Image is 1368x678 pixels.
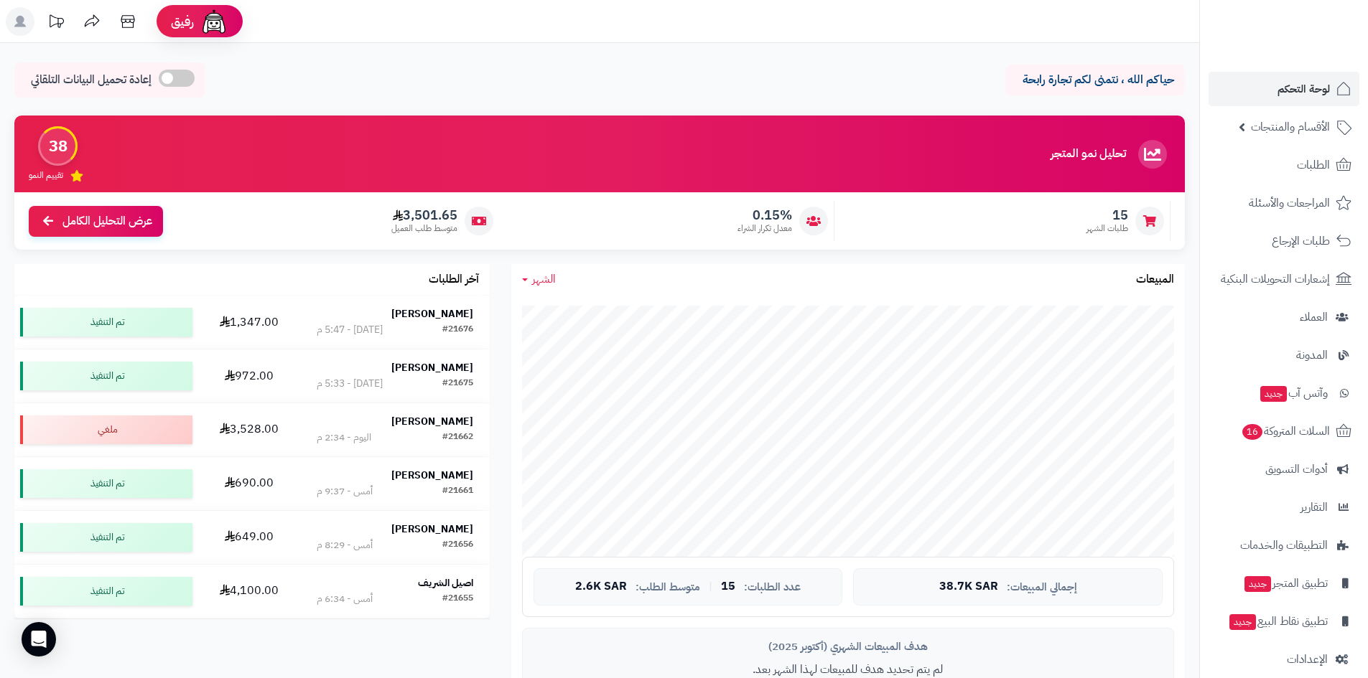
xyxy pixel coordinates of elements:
span: وآتس آب [1259,383,1328,403]
span: إشعارات التحويلات البنكية [1221,269,1330,289]
span: عرض التحليل الكامل [62,213,152,230]
td: 972.00 [198,349,301,402]
a: الإعدادات [1209,642,1359,677]
div: #21676 [442,323,473,337]
a: طلبات الإرجاع [1209,224,1359,258]
span: 38.7K SAR [939,580,998,593]
span: | [709,581,712,592]
span: تطبيق المتجر [1243,573,1328,593]
p: حياكم الله ، نتمنى لكم تجارة رابحة [1016,72,1174,88]
h3: آخر الطلبات [429,273,479,286]
a: السلات المتروكة16 [1209,414,1359,448]
span: معدل تكرار الشراء [737,222,792,235]
span: جديد [1229,614,1256,630]
img: ai-face.png [200,7,228,36]
a: تحديثات المنصة [38,7,74,39]
div: تم التنفيذ [20,308,192,336]
div: تم التنفيذ [20,469,192,498]
td: 690.00 [198,457,301,510]
span: الأقسام والمنتجات [1251,117,1330,137]
strong: [PERSON_NAME] [391,468,473,483]
span: أدوات التسويق [1265,459,1328,479]
a: تطبيق نقاط البيعجديد [1209,604,1359,639]
img: logo-2.png [1270,39,1354,69]
span: متوسط الطلب: [636,581,700,593]
a: العملاء [1209,300,1359,334]
strong: [PERSON_NAME] [391,522,473,537]
span: 16 [1242,424,1262,440]
div: #21656 [442,538,473,552]
div: #21662 [442,430,473,445]
span: عدد الطلبات: [744,581,801,593]
span: السلات المتروكة [1241,421,1330,441]
td: 3,528.00 [198,403,301,456]
p: لم يتم تحديد هدف للمبيعات لهذا الشهر بعد. [534,661,1163,678]
strong: [PERSON_NAME] [391,360,473,375]
span: الطلبات [1297,155,1330,175]
a: إشعارات التحويلات البنكية [1209,262,1359,296]
span: المراجعات والأسئلة [1249,193,1330,213]
span: لوحة التحكم [1278,79,1330,99]
td: 4,100.00 [198,565,301,618]
div: أمس - 9:37 م [317,484,373,499]
span: الإعدادات [1287,649,1328,669]
strong: [PERSON_NAME] [391,414,473,429]
strong: [PERSON_NAME] [391,306,473,321]
a: أدوات التسويق [1209,452,1359,486]
span: إجمالي المبيعات: [1007,581,1077,593]
span: تطبيق نقاط البيع [1228,611,1328,631]
td: 1,347.00 [198,296,301,349]
div: أمس - 8:29 م [317,538,373,552]
span: 15 [1087,207,1128,223]
div: أمس - 6:34 م [317,592,373,606]
span: الشهر [532,270,556,288]
span: التقارير [1300,497,1328,517]
span: المدونة [1296,345,1328,365]
a: المراجعات والأسئلة [1209,186,1359,220]
span: إعادة تحميل البيانات التلقائي [31,72,152,88]
div: [DATE] - 5:47 م [317,323,383,337]
div: #21661 [442,484,473,499]
span: 2.6K SAR [575,580,627,593]
span: التطبيقات والخدمات [1240,535,1328,555]
a: التقارير [1209,490,1359,524]
a: الشهر [522,271,556,288]
td: 649.00 [198,511,301,564]
a: وآتس آبجديد [1209,376,1359,410]
span: تقييم النمو [29,169,63,182]
span: متوسط طلب العميل [391,222,457,235]
span: 15 [721,580,735,593]
div: #21655 [442,592,473,606]
span: جديد [1260,386,1287,402]
div: اليوم - 2:34 م [317,430,371,445]
a: التطبيقات والخدمات [1209,528,1359,562]
a: تطبيق المتجرجديد [1209,566,1359,601]
div: تم التنفيذ [20,362,192,390]
span: طلبات الإرجاع [1272,231,1330,251]
div: تم التنفيذ [20,523,192,552]
a: الطلبات [1209,148,1359,182]
h3: المبيعات [1136,273,1174,286]
strong: اصيل الشريف [418,575,473,590]
span: 0.15% [737,207,792,223]
span: جديد [1244,576,1271,592]
div: ملغي [20,415,192,444]
h3: تحليل نمو المتجر [1051,148,1126,161]
div: [DATE] - 5:33 م [317,377,383,391]
div: تم التنفيذ [20,577,192,606]
div: #21675 [442,377,473,391]
div: هدف المبيعات الشهري (أكتوبر 2025) [534,639,1163,654]
div: Open Intercom Messenger [22,622,56,656]
span: العملاء [1300,307,1328,327]
a: المدونة [1209,338,1359,372]
span: طلبات الشهر [1087,222,1128,235]
span: رفيق [171,13,194,30]
a: عرض التحليل الكامل [29,206,163,237]
a: لوحة التحكم [1209,72,1359,106]
span: 3,501.65 [391,207,457,223]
